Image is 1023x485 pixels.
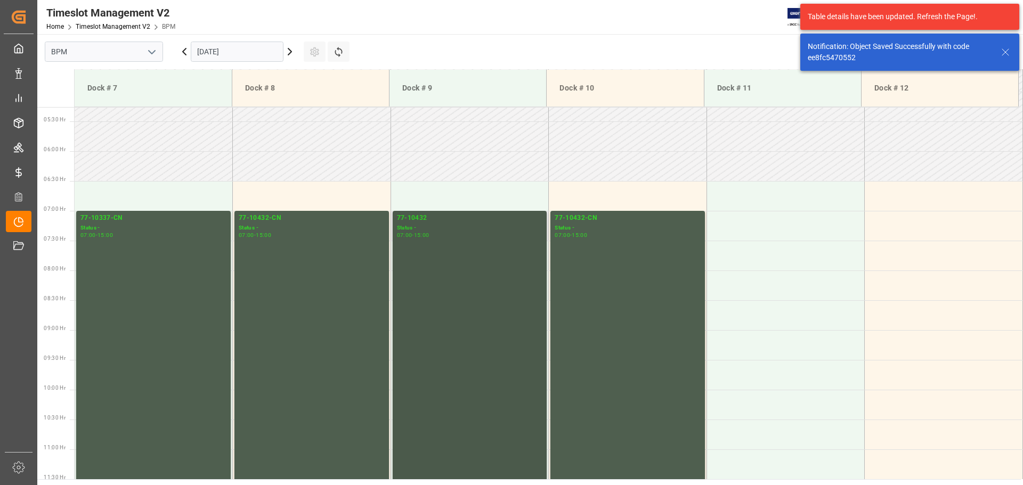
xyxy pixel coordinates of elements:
div: 77-10432-CN [555,213,701,224]
a: Home [46,23,64,30]
div: Dock # 7 [83,78,223,98]
button: open menu [143,44,159,60]
div: 15:00 [256,233,271,237]
div: 15:00 [414,233,429,237]
span: 07:00 Hr [44,206,66,212]
div: - [570,233,572,237]
span: 08:30 Hr [44,295,66,301]
div: Status - [239,224,385,233]
div: - [412,233,413,237]
div: Dock # 8 [241,78,380,98]
div: Timeslot Management V2 [46,5,175,21]
span: 06:30 Hr [44,176,66,182]
a: Timeslot Management V2 [76,23,150,30]
span: 06:00 Hr [44,146,66,152]
div: Table details have been updated. Refresh the Page!. [808,11,1004,22]
span: 11:30 Hr [44,474,66,480]
div: 15:00 [98,233,113,237]
div: Dock # 12 [870,78,1010,98]
div: 77-10432 [397,213,543,224]
div: 07:00 [397,233,412,237]
div: Dock # 9 [398,78,538,98]
span: 10:30 Hr [44,415,66,421]
span: 09:30 Hr [44,355,66,361]
span: 08:00 Hr [44,266,66,272]
div: Dock # 10 [555,78,695,98]
span: 10:00 Hr [44,385,66,391]
div: Dock # 11 [713,78,852,98]
div: 15:00 [572,233,587,237]
div: 77-10432-CN [239,213,385,224]
div: 77-10337-CN [80,213,226,224]
div: 07:00 [80,233,96,237]
div: 07:00 [239,233,254,237]
div: Status - [397,224,543,233]
div: Notification: Object Saved Successfully with code ee8fc5470552 [808,41,991,63]
div: - [96,233,98,237]
div: Status - [555,224,701,233]
input: DD.MM.YYYY [191,42,283,62]
span: 05:30 Hr [44,117,66,122]
img: Exertis%20JAM%20-%20Email%20Logo.jpg_1722504956.jpg [787,8,824,27]
span: 07:30 Hr [44,236,66,242]
input: Type to search/select [45,42,163,62]
span: 09:00 Hr [44,325,66,331]
div: 07:00 [555,233,570,237]
div: Status - [80,224,226,233]
span: 11:00 Hr [44,445,66,450]
div: - [254,233,256,237]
